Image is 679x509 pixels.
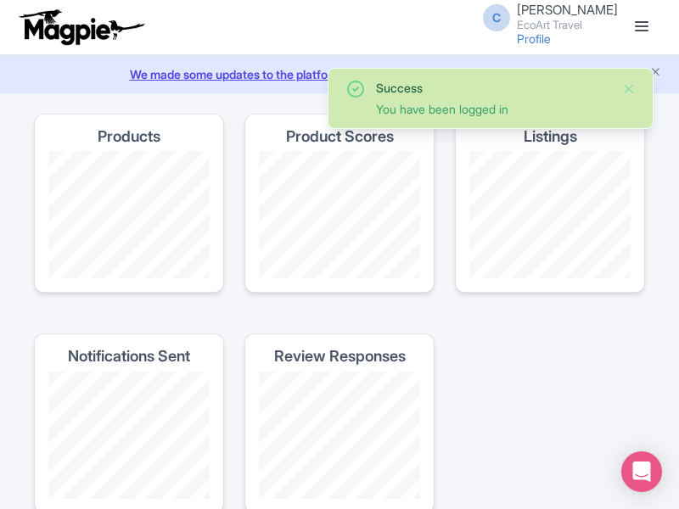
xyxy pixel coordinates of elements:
a: We made some updates to the platform. Read more about the new layout [10,65,669,83]
a: C [PERSON_NAME] EcoArt Travel [473,3,618,31]
button: Close [622,79,636,99]
h4: Listings [524,128,577,145]
a: Profile [517,31,551,46]
img: logo-ab69f6fb50320c5b225c76a69d11143b.png [15,8,147,46]
button: Close announcement [649,64,662,83]
small: EcoArt Travel [517,20,618,31]
div: Success [376,79,609,97]
div: You have been logged in [376,100,609,118]
h4: Review Responses [274,348,406,365]
span: [PERSON_NAME] [517,2,618,18]
h4: Product Scores [286,128,394,145]
h4: Products [98,128,160,145]
h4: Notifications Sent [68,348,190,365]
span: C [483,4,510,31]
div: Open Intercom Messenger [621,451,662,492]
